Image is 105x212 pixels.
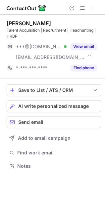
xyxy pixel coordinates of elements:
[7,116,101,128] button: Send email
[16,54,85,60] span: [EMAIL_ADDRESS][DOMAIN_NAME]
[7,27,101,39] div: Talent Acquisition | Recruitment | Headhunting | HRBP
[18,104,89,109] span: AI write personalized message
[7,132,101,144] button: Add to email campaign
[71,65,97,71] button: Reveal Button
[7,161,101,171] button: Notes
[7,100,101,112] button: AI write personalized message
[7,4,46,12] img: ContactOut v5.3.10
[7,84,101,96] button: save-profile-one-click
[18,135,71,141] span: Add to email campaign
[7,148,101,157] button: Find work email
[7,20,51,27] div: [PERSON_NAME]
[16,44,62,50] span: ***@[DOMAIN_NAME]
[18,88,89,93] div: Save to List / ATS / CRM
[17,163,98,169] span: Notes
[71,43,97,50] button: Reveal Button
[17,150,98,156] span: Find work email
[18,119,43,125] span: Send email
